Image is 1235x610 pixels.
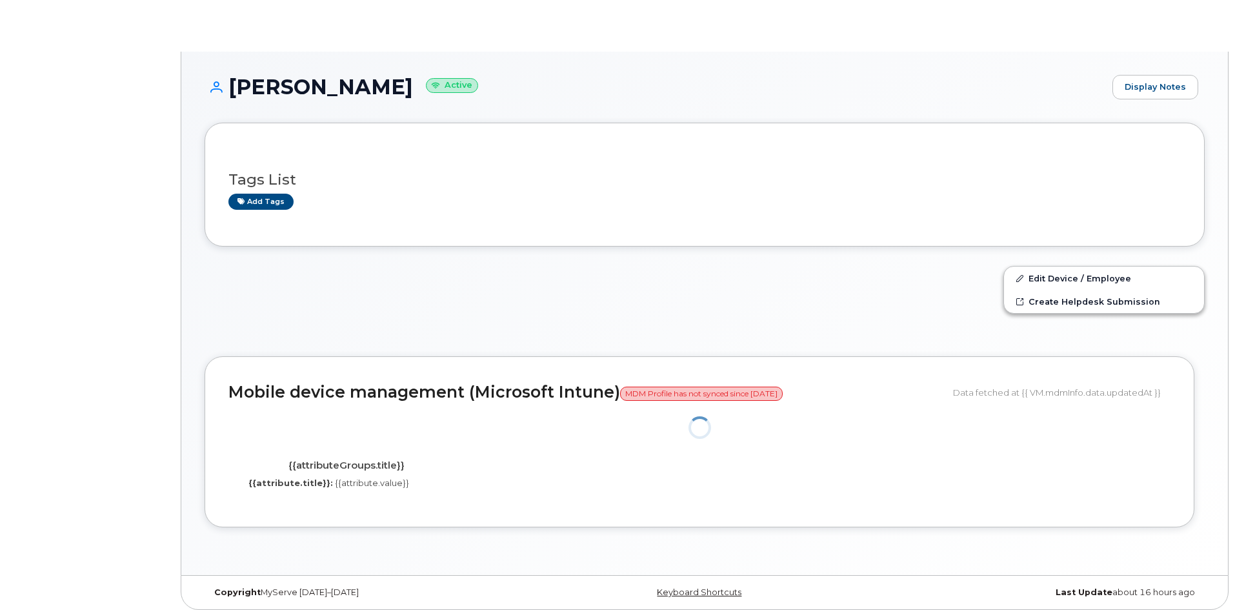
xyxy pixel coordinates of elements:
strong: Last Update [1056,587,1112,597]
h3: Tags List [228,172,1181,188]
span: {{attribute.value}} [335,478,409,488]
h1: [PERSON_NAME] [205,76,1106,98]
div: about 16 hours ago [871,587,1205,598]
label: {{attribute.title}}: [248,477,333,489]
h4: {{attributeGroups.title}} [238,460,454,471]
a: Keyboard Shortcuts [657,587,741,597]
a: Display Notes [1112,75,1198,99]
a: Edit Device / Employee [1004,267,1204,290]
h2: Mobile device management (Microsoft Intune) [228,383,943,402]
strong: Copyright [214,587,261,597]
div: Data fetched at {{ VM.mdmInfo.data.updatedAt }} [953,380,1170,405]
span: MDM Profile has not synced since [DATE] [620,387,783,401]
a: Add tags [228,194,294,210]
div: MyServe [DATE]–[DATE] [205,587,538,598]
small: Active [426,78,478,93]
a: Create Helpdesk Submission [1004,290,1204,313]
